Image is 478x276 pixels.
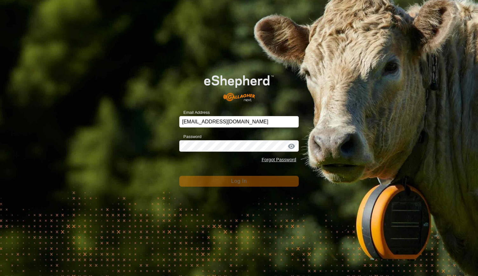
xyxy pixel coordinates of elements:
button: Log In [179,176,299,187]
span: Log In [231,178,247,184]
label: Password [179,134,201,140]
label: Email Address [179,109,210,116]
a: Forgot Password [262,157,296,162]
input: Email Address [179,116,299,128]
img: E-shepherd Logo [191,65,287,106]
